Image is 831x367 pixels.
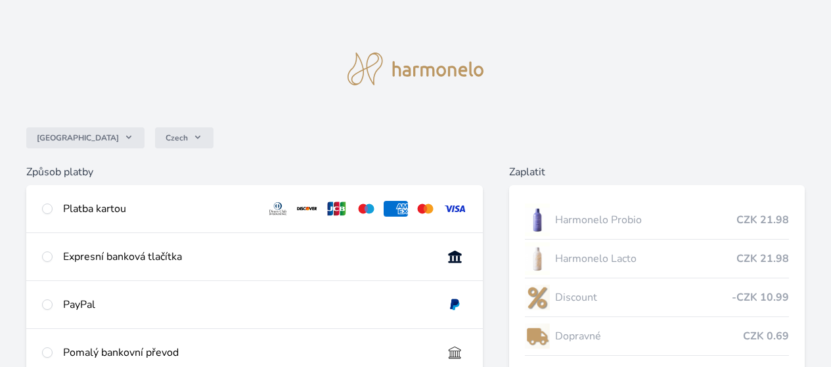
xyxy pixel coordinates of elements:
span: -CZK 10.99 [732,290,789,305]
span: CZK 21.98 [736,212,789,228]
img: discover.svg [295,201,319,217]
img: visa.svg [443,201,467,217]
img: discount-lo.png [525,281,550,314]
img: diners.svg [266,201,290,217]
img: onlineBanking_CZ.svg [443,249,467,265]
span: Harmonelo Probio [555,212,736,228]
img: mc.svg [413,201,438,217]
img: paypal.svg [443,297,467,313]
span: [GEOGRAPHIC_DATA] [37,133,119,143]
h6: Zaplatit [509,164,805,180]
div: PayPal [63,297,432,313]
img: CLEAN_PROBIO_se_stinem_x-lo.jpg [525,204,550,236]
img: jcb.svg [325,201,349,217]
span: CZK 21.98 [736,251,789,267]
img: CLEAN_LACTO_se_stinem_x-hi-lo.jpg [525,242,550,275]
img: delivery-lo.png [525,320,550,353]
img: logo.svg [348,53,484,85]
span: Dopravné [555,328,743,344]
img: amex.svg [384,201,408,217]
div: Expresní banková tlačítka [63,249,432,265]
span: Discount [555,290,732,305]
button: Czech [155,127,213,148]
button: [GEOGRAPHIC_DATA] [26,127,145,148]
div: Pomalý bankovní převod [63,345,432,360]
span: Czech [166,133,188,143]
img: maestro.svg [354,201,378,217]
span: CZK 0.69 [743,328,789,344]
div: Platba kartou [63,201,256,217]
img: bankTransfer_IBAN.svg [443,345,467,360]
span: Harmonelo Lacto [555,251,736,267]
h6: Způsob platby [26,164,483,180]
